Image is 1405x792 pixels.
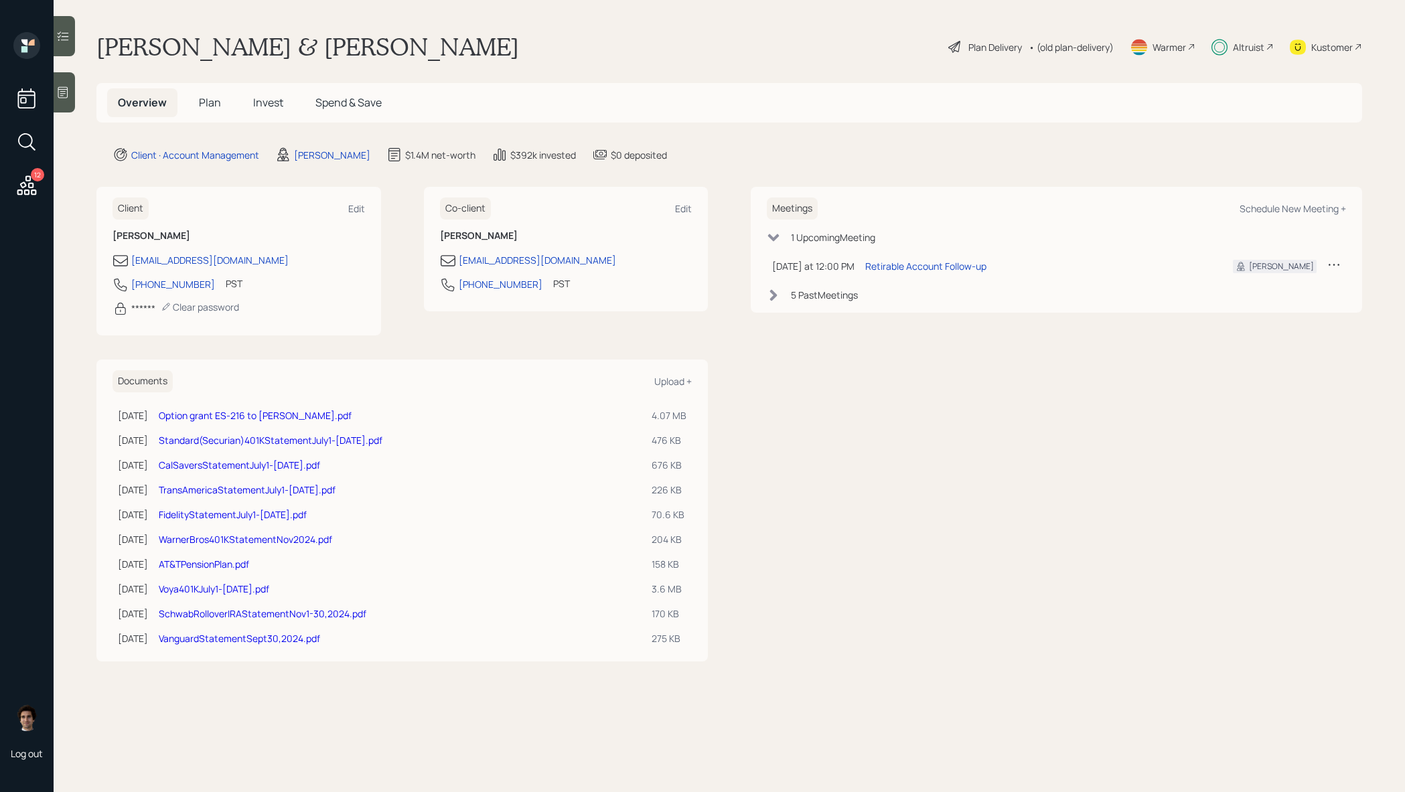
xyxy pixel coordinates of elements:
h6: Client [113,197,149,220]
div: 70.6 KB [652,507,686,522]
div: 4.07 MB [652,408,686,422]
div: Upload + [654,375,692,388]
h6: Co-client [440,197,491,220]
div: 676 KB [652,458,686,472]
div: $1.4M net-worth [405,148,475,162]
div: [DATE] [118,408,148,422]
h1: [PERSON_NAME] & [PERSON_NAME] [96,32,519,62]
div: [DATE] [118,607,148,621]
h6: [PERSON_NAME] [113,230,365,242]
div: PST [226,276,242,291]
div: Altruist [1233,40,1264,54]
h6: Meetings [767,197,818,220]
h6: [PERSON_NAME] [440,230,692,242]
span: Plan [199,95,221,110]
div: • (old plan-delivery) [1029,40,1114,54]
div: 158 KB [652,557,686,571]
a: CalSaversStatementJuly1-[DATE].pdf [159,459,320,471]
div: Plan Delivery [968,40,1022,54]
div: [DATE] [118,557,148,571]
div: [DATE] [118,507,148,522]
div: [EMAIL_ADDRESS][DOMAIN_NAME] [459,253,616,267]
div: Warmer [1153,40,1186,54]
div: [PHONE_NUMBER] [459,277,542,291]
div: $392k invested [510,148,576,162]
div: [DATE] [118,631,148,645]
div: 204 KB [652,532,686,546]
a: Voya401KJuly1-[DATE].pdf [159,582,269,595]
div: [DATE] [118,458,148,472]
div: [DATE] [118,582,148,596]
div: Retirable Account Follow-up [865,259,986,273]
img: harrison-schaefer-headshot-2.png [13,704,40,731]
div: $0 deposited [611,148,667,162]
span: Invest [253,95,283,110]
h6: Documents [113,370,173,392]
div: PST [553,276,570,291]
div: [EMAIL_ADDRESS][DOMAIN_NAME] [131,253,289,267]
div: 226 KB [652,483,686,497]
span: Spend & Save [315,95,382,110]
div: [DATE] at 12:00 PM [772,259,855,273]
div: Kustomer [1311,40,1353,54]
a: AT&TPensionPlan.pdf [159,558,249,570]
div: [PHONE_NUMBER] [131,277,215,291]
a: TransAmericaStatementJuly1-[DATE].pdf [159,483,336,496]
div: Log out [11,747,43,760]
div: 3.6 MB [652,582,686,596]
div: 5 Past Meeting s [791,288,858,302]
div: [DATE] [118,433,148,447]
div: 1 Upcoming Meeting [791,230,875,244]
div: [DATE] [118,532,148,546]
a: FidelityStatementJuly1-[DATE].pdf [159,508,307,521]
div: Schedule New Meeting + [1240,202,1346,215]
div: 275 KB [652,631,686,645]
div: Edit [675,202,692,215]
div: 12 [31,168,44,181]
div: [PERSON_NAME] [1249,260,1314,272]
a: SchwabRolloverIRAStatementNov1-30,2024.pdf [159,607,366,620]
div: Edit [348,202,365,215]
a: WarnerBros401KStatementNov2024.pdf [159,533,332,546]
div: [DATE] [118,483,148,497]
div: Clear password [161,301,239,313]
div: Client · Account Management [131,148,259,162]
a: Standard(Securian)401KStatementJuly1-[DATE].pdf [159,434,382,447]
div: [PERSON_NAME] [294,148,370,162]
span: Overview [118,95,167,110]
div: 476 KB [652,433,686,447]
a: Option grant ES-216 to [PERSON_NAME].pdf [159,409,352,422]
div: 170 KB [652,607,686,621]
a: VanguardStatementSept30,2024.pdf [159,632,320,645]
